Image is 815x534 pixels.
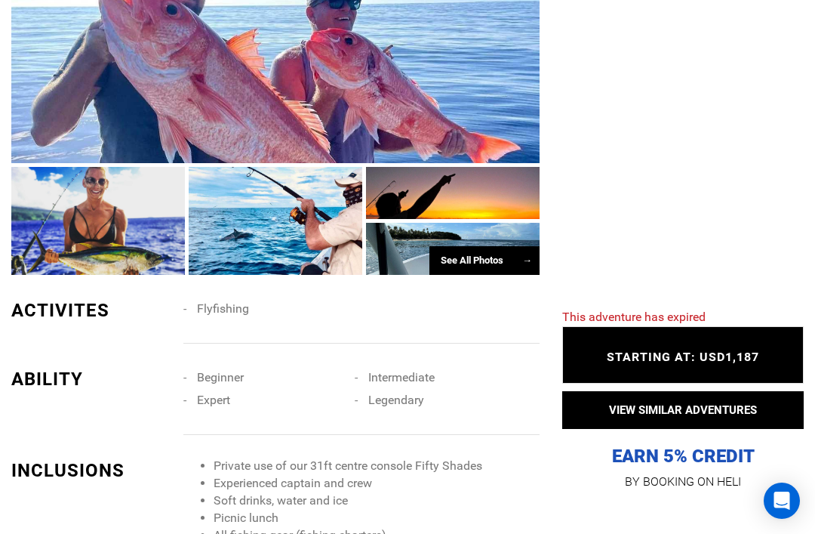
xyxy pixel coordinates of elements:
[607,350,759,364] span: STARTING AT: USD1,187
[368,393,424,407] span: Legendary
[214,458,540,475] li: Private use of our 31ft centre console Fifty Shades
[562,471,804,492] p: BY BOOKING ON HELI
[214,475,540,492] li: Experienced captain and crew
[11,298,172,323] div: ACTIVITES
[562,310,706,324] span: This adventure has expired
[522,255,532,266] span: →
[11,366,172,392] div: ABILITY
[562,391,804,429] button: VIEW SIMILAR ADVENTURES
[197,393,230,407] span: Expert
[214,510,540,527] li: Picnic lunch
[764,483,800,519] div: Open Intercom Messenger
[368,370,435,384] span: Intermediate
[429,246,540,276] div: See All Photos
[11,458,172,483] div: INCLUSIONS
[214,492,540,510] li: Soft drinks, water and ice
[197,370,244,384] span: Beginner
[197,301,249,316] span: Flyfishing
